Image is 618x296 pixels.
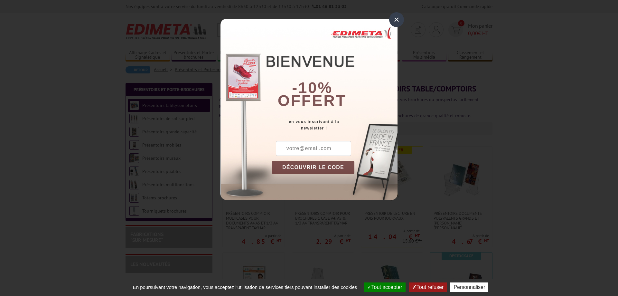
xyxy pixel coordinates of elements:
input: votre@email.com [276,141,351,156]
div: en vous inscrivant à la newsletter ! [272,119,398,131]
b: -10% [292,79,332,96]
button: Tout refuser [409,282,447,292]
button: Tout accepter [364,282,406,292]
button: Personnaliser (fenêtre modale) [450,282,488,292]
font: offert [278,92,347,109]
span: En poursuivant votre navigation, vous acceptez l'utilisation de services tiers pouvant installer ... [130,284,360,290]
div: × [389,12,404,27]
button: DÉCOUVRIR LE CODE [272,161,354,174]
